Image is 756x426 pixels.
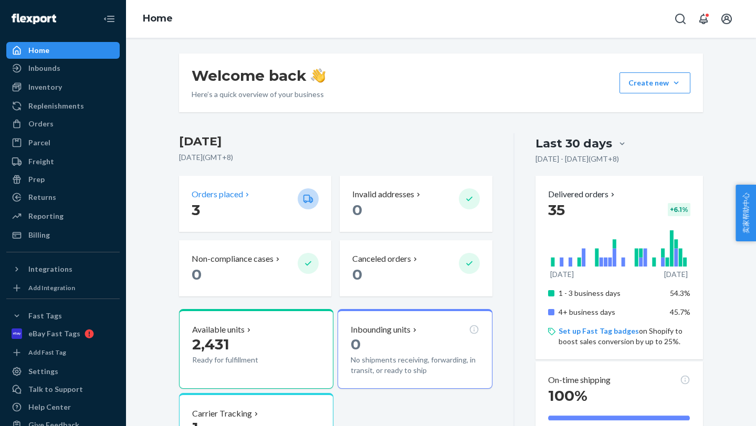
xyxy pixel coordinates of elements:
div: Returns [28,192,56,203]
p: Here’s a quick overview of your business [192,89,325,100]
p: 1 - 3 business days [559,288,662,299]
img: hand-wave emoji [311,68,325,83]
a: Orders [6,115,120,132]
button: Open notifications [693,8,714,29]
span: 0 [352,201,362,219]
button: Invalid addresses 0 [340,176,492,232]
p: on Shopify to boost sales conversion by up to 25%. [559,326,690,347]
div: eBay Fast Tags [28,328,80,339]
div: Last 30 days [535,135,612,152]
p: Canceled orders [352,253,411,265]
span: 100% [548,387,587,404]
p: Non-compliance cases [192,253,274,265]
button: Create new [619,72,690,93]
span: 2,431 [192,335,229,353]
span: 0 [192,265,202,283]
div: Parcel [28,137,50,148]
button: Open Search Box [670,8,691,29]
span: 54.3% [670,289,690,297]
button: Canceled orders 0 [340,240,492,296]
p: Orders placed [192,188,243,200]
button: Orders placed 3 [179,176,331,232]
a: Returns [6,189,120,206]
a: Talk to Support [6,381,120,398]
span: 45.7% [670,307,690,316]
div: Settings [28,366,58,377]
button: Inbounding units0No shipments receiving, forwarding, in transit, or ready to ship [338,309,492,389]
p: [DATE] [550,269,574,280]
h1: Welcome back [192,66,325,85]
a: eBay Fast Tags [6,325,120,342]
button: Non-compliance cases 0 [179,240,331,296]
div: Billing [28,230,50,240]
p: No shipments receiving, forwarding, in transit, or ready to ship [351,355,479,376]
div: Help Center [28,402,71,412]
p: 4+ business days [559,307,662,317]
a: Settings [6,363,120,380]
p: Available units [192,324,245,336]
div: Add Integration [28,283,75,292]
div: Orders [28,119,54,129]
p: Ready for fulfillment [192,355,289,365]
div: Replenishments [28,101,84,111]
span: 0 [352,265,362,283]
div: Integrations [28,264,72,274]
span: 3 [192,201,200,219]
div: Inbounds [28,63,60,73]
p: [DATE] - [DATE] ( GMT+8 ) [535,154,619,164]
a: Home [143,13,173,24]
button: Available units2,431Ready for fulfillment [179,309,333,389]
a: Set up Fast Tag badges [559,326,639,335]
p: On-time shipping [548,374,611,386]
div: Freight [28,156,54,167]
p: Invalid addresses [352,188,414,200]
p: Inbounding units [351,324,411,336]
button: Fast Tags [6,307,120,324]
a: Billing [6,227,120,243]
div: Add Fast Tag [28,348,66,357]
a: Add Integration [6,282,120,294]
button: Close Navigation [99,8,120,29]
div: Prep [28,174,45,185]
h3: [DATE] [179,133,492,150]
img: Flexport logo [12,14,56,24]
span: 35 [548,201,565,219]
div: Talk to Support [28,384,83,395]
div: Reporting [28,211,64,221]
button: Open account menu [716,8,737,29]
div: + 6.1 % [668,203,690,216]
a: Add Fast Tag [6,346,120,359]
a: Freight [6,153,120,170]
p: [DATE] [664,269,688,280]
ol: breadcrumbs [134,4,181,34]
a: Replenishments [6,98,120,114]
button: Delivered orders [548,188,617,200]
a: Inbounds [6,60,120,77]
p: [DATE] ( GMT+8 ) [179,152,492,163]
a: Inventory [6,79,120,95]
a: Help Center [6,399,120,416]
a: Reporting [6,208,120,225]
span: 0 [351,335,361,353]
div: Home [28,45,49,56]
div: Inventory [28,82,62,92]
button: 卖家帮助中心 [736,185,756,241]
p: Carrier Tracking [192,408,252,420]
button: Integrations [6,261,120,278]
a: Home [6,42,120,59]
div: Fast Tags [28,311,62,321]
a: Prep [6,171,120,188]
a: Parcel [6,134,120,151]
